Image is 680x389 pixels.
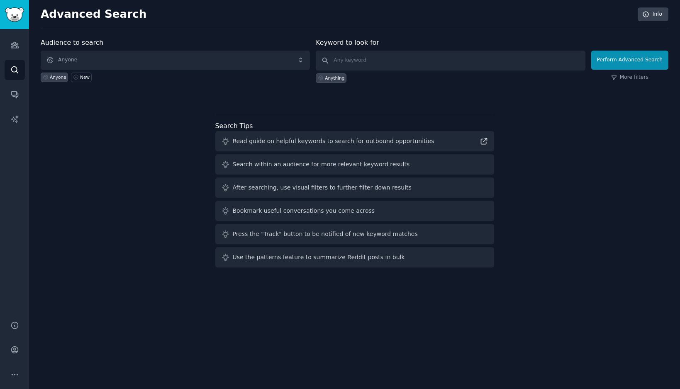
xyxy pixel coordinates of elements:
[316,39,379,46] label: Keyword to look for
[41,39,103,46] label: Audience to search
[325,75,344,81] div: Anything
[215,122,253,130] label: Search Tips
[233,160,410,169] div: Search within an audience for more relevant keyword results
[41,8,633,21] h2: Advanced Search
[41,51,310,70] button: Anyone
[611,74,648,81] a: More filters
[591,51,668,70] button: Perform Advanced Search
[5,7,24,22] img: GummySearch logo
[233,207,375,215] div: Bookmark useful conversations you come across
[233,137,434,146] div: Read guide on helpful keywords to search for outbound opportunities
[50,74,66,80] div: Anyone
[638,7,668,22] a: Info
[233,253,405,262] div: Use the patterns feature to summarize Reddit posts in bulk
[80,74,90,80] div: New
[233,230,418,238] div: Press the "Track" button to be notified of new keyword matches
[316,51,585,71] input: Any keyword
[233,183,412,192] div: After searching, use visual filters to further filter down results
[71,73,91,82] a: New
